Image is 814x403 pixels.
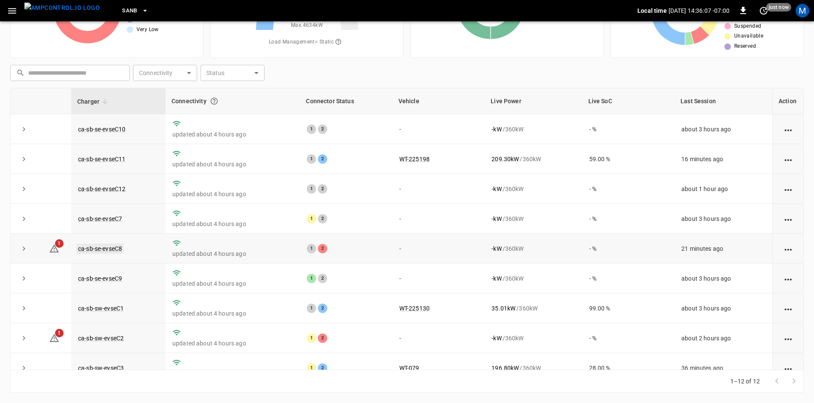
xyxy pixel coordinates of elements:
[119,3,152,19] button: SanB
[17,272,30,285] button: expand row
[17,153,30,165] button: expand row
[392,88,485,114] th: Vehicle
[17,123,30,136] button: expand row
[392,264,485,293] td: -
[24,3,100,13] img: ampcontrol.io logo
[318,304,327,313] div: 2
[172,279,293,288] p: updated about 4 hours ago
[674,293,772,323] td: about 3 hours ago
[392,234,485,264] td: -
[783,125,794,133] div: action cell options
[318,184,327,194] div: 2
[17,212,30,225] button: expand row
[491,125,501,133] p: - kW
[392,323,485,353] td: -
[172,93,294,109] div: Connectivity
[78,365,124,371] a: ca-sb-sw-evseC3
[78,126,125,133] a: ca-sb-se-evseC10
[307,154,316,164] div: 1
[674,114,772,144] td: about 3 hours ago
[399,365,419,371] a: WT-079
[491,334,501,342] p: - kW
[783,244,794,253] div: action cell options
[300,88,392,114] th: Connector Status
[582,204,675,234] td: - %
[491,244,575,253] div: / 360 kW
[766,3,791,12] span: just now
[491,244,501,253] p: - kW
[674,353,772,383] td: 36 minutes ago
[318,214,327,223] div: 2
[783,304,794,313] div: action cell options
[318,125,327,134] div: 2
[491,215,575,223] div: / 360 kW
[77,96,110,107] span: Charger
[783,274,794,283] div: action cell options
[491,215,501,223] p: - kW
[399,156,430,162] a: WT-225198
[582,293,675,323] td: 99.00 %
[491,274,501,283] p: - kW
[318,363,327,373] div: 2
[637,6,667,15] p: Local time
[172,309,293,318] p: updated about 4 hours ago
[76,244,124,254] a: ca-sb-se-evseC8
[674,144,772,174] td: 16 minutes ago
[796,4,809,17] div: profile-icon
[307,304,316,313] div: 1
[674,204,772,234] td: about 3 hours ago
[172,249,293,258] p: updated about 4 hours ago
[392,174,485,204] td: -
[78,305,124,312] a: ca-sb-sw-evseC1
[137,26,159,34] span: Very Low
[78,215,122,222] a: ca-sb-se-evseC7
[172,369,293,377] p: updated about 4 hours ago
[307,184,316,194] div: 1
[17,242,30,255] button: expand row
[491,274,575,283] div: / 360 kW
[491,304,575,313] div: / 360 kW
[331,35,345,49] button: The system is using AmpEdge-configured limits for static load managment. Depending on your config...
[783,334,794,342] div: action cell options
[399,305,430,312] a: WT-225130
[582,114,675,144] td: - %
[318,154,327,164] div: 2
[491,155,519,163] p: 209.30 kW
[582,144,675,174] td: 59.00 %
[318,244,327,253] div: 2
[674,264,772,293] td: about 3 hours ago
[307,274,316,283] div: 1
[491,185,501,193] p: - kW
[582,264,675,293] td: - %
[485,88,582,114] th: Live Power
[757,4,770,17] button: set refresh interval
[17,183,30,195] button: expand row
[17,332,30,345] button: expand row
[269,35,345,49] span: Load Management = Static
[491,364,575,372] div: / 360 kW
[392,204,485,234] td: -
[49,334,59,341] a: 1
[392,114,485,144] td: -
[307,363,316,373] div: 1
[78,186,125,192] a: ca-sb-se-evseC12
[49,245,59,252] a: 1
[307,333,316,343] div: 1
[17,362,30,374] button: expand row
[172,130,293,139] p: updated about 4 hours ago
[582,88,675,114] th: Live SoC
[669,6,730,15] p: [DATE] 14:36:07 -07:00
[172,339,293,348] p: updated about 4 hours ago
[783,155,794,163] div: action cell options
[17,302,30,315] button: expand row
[307,125,316,134] div: 1
[55,329,64,337] span: 1
[734,22,762,31] span: Suspended
[491,185,575,193] div: / 360 kW
[582,174,675,204] td: - %
[674,88,772,114] th: Last Session
[491,125,575,133] div: / 360 kW
[78,156,125,162] a: ca-sb-se-evseC11
[491,304,515,313] p: 35.01 kW
[122,6,137,16] span: SanB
